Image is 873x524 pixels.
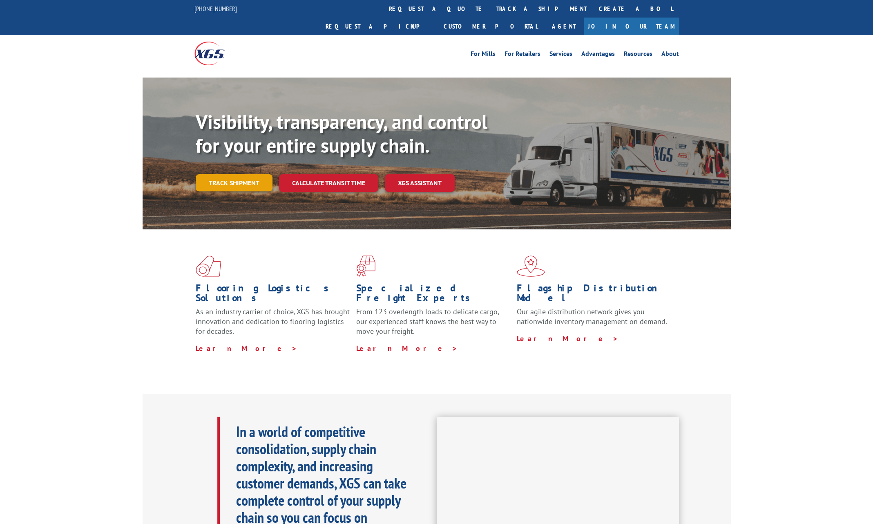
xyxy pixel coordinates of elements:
a: Services [549,51,572,60]
a: Calculate transit time [279,174,378,192]
a: For Retailers [505,51,540,60]
b: Visibility, transparency, and control for your entire supply chain. [196,109,487,158]
a: [PHONE_NUMBER] [194,4,237,13]
h1: Flagship Distribution Model [517,283,671,307]
a: Advantages [581,51,615,60]
p: From 123 overlength loads to delicate cargo, our experienced staff knows the best way to move you... [356,307,511,343]
a: About [661,51,679,60]
a: XGS ASSISTANT [385,174,455,192]
a: Request a pickup [319,18,438,35]
a: Agent [544,18,584,35]
img: xgs-icon-focused-on-flooring-red [356,255,375,277]
a: Join Our Team [584,18,679,35]
a: Learn More > [517,334,618,343]
a: Customer Portal [438,18,544,35]
h1: Specialized Freight Experts [356,283,511,307]
a: Resources [624,51,652,60]
a: Learn More > [196,344,297,353]
span: Our agile distribution network gives you nationwide inventory management on demand. [517,307,667,326]
span: As an industry carrier of choice, XGS has brought innovation and dedication to flooring logistics... [196,307,350,336]
img: xgs-icon-flagship-distribution-model-red [517,255,545,277]
h1: Flooring Logistics Solutions [196,283,350,307]
a: Learn More > [356,344,458,353]
a: Track shipment [196,174,272,191]
a: For Mills [471,51,496,60]
img: xgs-icon-total-supply-chain-intelligence-red [196,255,221,277]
